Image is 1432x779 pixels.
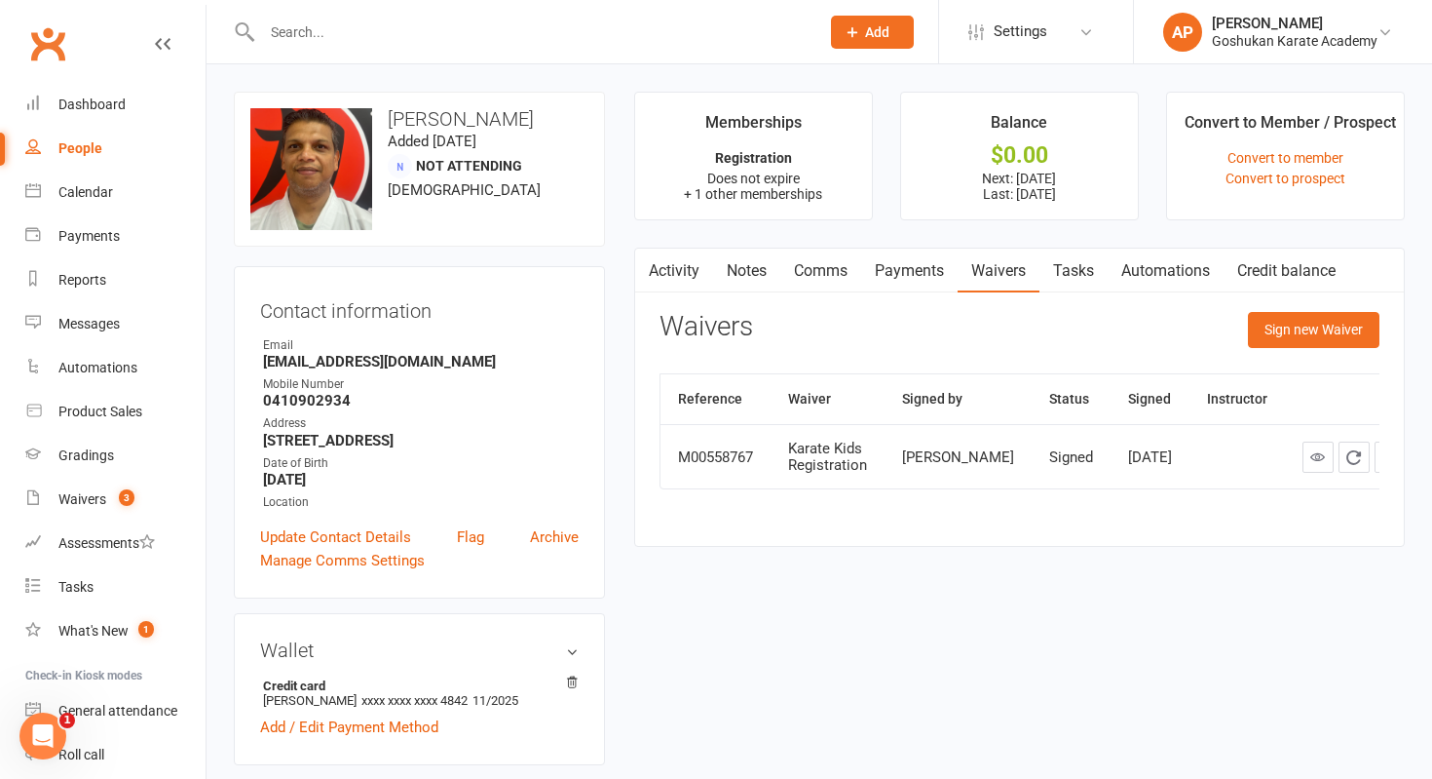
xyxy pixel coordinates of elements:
[1224,249,1349,293] a: Credit balance
[25,83,206,127] a: Dashboard
[25,689,206,733] a: General attendance kiosk mode
[119,489,134,506] span: 3
[705,110,802,145] div: Memberships
[861,249,958,293] a: Payments
[659,312,753,342] h3: Waivers
[530,526,579,549] a: Archive
[25,258,206,302] a: Reports
[388,133,476,150] time: Added [DATE]
[684,186,822,202] span: + 1 other memberships
[902,449,1014,466] div: [PERSON_NAME]
[1248,312,1379,347] button: Sign new Waiver
[58,272,106,288] div: Reports
[472,693,518,708] span: 11/2025
[1227,150,1343,166] a: Convert to member
[1212,15,1377,32] div: [PERSON_NAME]
[1108,249,1224,293] a: Automations
[260,526,411,549] a: Update Contact Details
[25,478,206,522] a: Waivers 3
[58,184,113,200] div: Calendar
[58,404,142,419] div: Product Sales
[263,353,579,370] strong: [EMAIL_ADDRESS][DOMAIN_NAME]
[263,679,569,693] strong: Credit card
[25,522,206,565] a: Assessments
[1049,449,1093,466] div: Signed
[660,374,771,424] th: Reference
[1111,374,1189,424] th: Signed
[1189,374,1285,424] th: Instructor
[23,19,72,68] a: Clubworx
[25,390,206,434] a: Product Sales
[58,491,106,507] div: Waivers
[885,374,1032,424] th: Signed by
[25,565,206,609] a: Tasks
[58,703,177,719] div: General attendance
[263,336,579,355] div: Email
[1163,13,1202,52] div: AP
[263,432,579,449] strong: [STREET_ADDRESS]
[260,292,579,322] h3: Contact information
[263,471,579,488] strong: [DATE]
[715,150,792,166] strong: Registration
[250,108,588,130] h3: [PERSON_NAME]
[263,493,579,512] div: Location
[58,140,102,156] div: People
[1032,374,1111,424] th: Status
[25,609,206,653] a: What's New1
[25,214,206,258] a: Payments
[58,448,114,463] div: Gradings
[388,181,541,199] span: [DEMOGRAPHIC_DATA]
[919,171,1120,202] p: Next: [DATE] Last: [DATE]
[1212,32,1377,50] div: Goshukan Karate Academy
[58,535,155,551] div: Assessments
[256,19,806,46] input: Search...
[58,228,120,244] div: Payments
[713,249,780,293] a: Notes
[1225,171,1345,186] a: Convert to prospect
[58,97,126,112] div: Dashboard
[457,526,484,549] a: Flag
[25,127,206,171] a: People
[58,747,104,762] div: Roll call
[260,640,579,661] h3: Wallet
[58,316,120,331] div: Messages
[635,249,713,293] a: Activity
[919,145,1120,166] div: $0.00
[958,249,1039,293] a: Waivers
[991,110,1047,145] div: Balance
[1185,110,1396,145] div: Convert to Member / Prospect
[1039,249,1108,293] a: Tasks
[416,158,522,174] span: Not Attending
[260,549,425,572] a: Manage Comms Settings
[19,713,66,760] iframe: Intercom live chat
[25,434,206,478] a: Gradings
[260,716,438,739] a: Add / Edit Payment Method
[58,579,94,595] div: Tasks
[260,676,579,711] li: [PERSON_NAME]
[58,360,137,375] div: Automations
[788,441,867,473] div: Karate Kids Registration
[25,733,206,777] a: Roll call
[25,302,206,346] a: Messages
[707,171,800,186] span: Does not expire
[263,414,579,433] div: Address
[865,24,889,40] span: Add
[263,454,579,473] div: Date of Birth
[263,392,579,409] strong: 0410902934
[25,346,206,390] a: Automations
[250,108,372,230] img: image1743145578.png
[994,10,1047,54] span: Settings
[138,621,154,638] span: 1
[58,623,129,639] div: What's New
[678,449,753,466] div: M00558767
[780,249,861,293] a: Comms
[831,16,914,49] button: Add
[59,713,75,728] span: 1
[361,693,468,708] span: xxxx xxxx xxxx 4842
[1128,449,1172,466] div: [DATE]
[263,375,579,394] div: Mobile Number
[771,374,885,424] th: Waiver
[25,171,206,214] a: Calendar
